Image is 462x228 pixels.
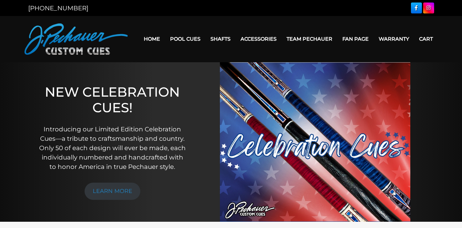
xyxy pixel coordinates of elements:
[85,183,140,200] a: LEARN MORE
[38,124,187,171] p: Introducing our Limited Edition Celebration Cues—a tribute to craftsmanship and country. Only 50 ...
[374,31,414,47] a: Warranty
[24,23,128,55] img: Pechauer Custom Cues
[38,84,187,116] h1: NEW CELEBRATION CUES!
[205,31,236,47] a: Shafts
[414,31,438,47] a: Cart
[165,31,205,47] a: Pool Cues
[236,31,282,47] a: Accessories
[139,31,165,47] a: Home
[28,4,88,12] a: [PHONE_NUMBER]
[282,31,337,47] a: Team Pechauer
[337,31,374,47] a: Fan Page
